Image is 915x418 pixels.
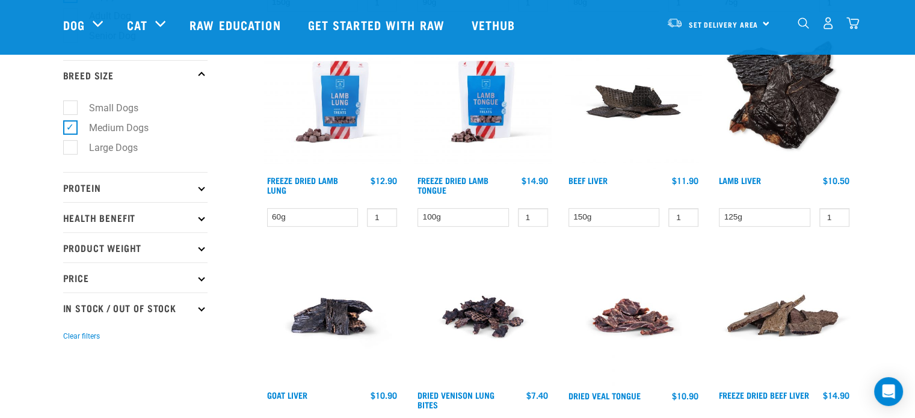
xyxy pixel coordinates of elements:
p: Product Weight [63,232,208,262]
input: 1 [819,208,849,227]
a: Freeze Dried Beef Liver [719,393,809,397]
p: Protein [63,172,208,202]
p: Health Benefit [63,202,208,232]
div: $12.90 [371,176,397,185]
div: $10.90 [371,390,397,400]
a: Vethub [460,1,531,49]
img: user.png [822,17,834,29]
img: home-icon-1@2x.png [798,17,809,29]
p: Breed Size [63,60,208,90]
a: Cat [127,16,147,34]
div: Open Intercom Messenger [874,377,903,406]
input: 1 [668,208,698,227]
label: Small Dogs [70,100,143,115]
div: $14.90 [522,176,548,185]
a: Raw Education [177,1,295,49]
div: $11.90 [672,176,698,185]
div: $10.90 [672,391,698,401]
a: Dog [63,16,85,34]
div: $7.40 [526,390,548,400]
img: Veal tongue [565,248,702,385]
img: RE Product Shoot 2023 Nov8575 [414,34,551,170]
label: Medium Dogs [70,120,153,135]
img: RE Product Shoot 2023 Nov8571 [264,34,401,170]
button: Clear filters [63,331,100,342]
input: 1 [518,208,548,227]
input: 1 [367,208,397,227]
a: Beef Liver [568,178,608,182]
img: Venison Lung Bites [414,248,551,385]
div: $14.90 [823,390,849,400]
img: Goat Liver [264,248,401,385]
img: home-icon@2x.png [846,17,859,29]
a: Dried Venison Lung Bites [417,393,494,407]
a: Goat Liver [267,393,307,397]
p: In Stock / Out Of Stock [63,292,208,322]
a: Lamb Liver [719,178,761,182]
img: Beef Liver and Lamb Liver Treats [716,34,852,170]
img: van-moving.png [667,17,683,28]
label: Large Dogs [70,140,143,155]
a: Dried Veal Tongue [568,393,641,398]
a: Get started with Raw [296,1,460,49]
span: Set Delivery Area [689,22,759,26]
a: Freeze Dried Lamb Lung [267,178,338,192]
a: Freeze Dried Lamb Tongue [417,178,488,192]
p: Price [63,262,208,292]
div: $10.50 [823,176,849,185]
img: Stack Of Freeze Dried Beef Liver For Pets [716,248,852,385]
img: Beef Liver [565,34,702,170]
